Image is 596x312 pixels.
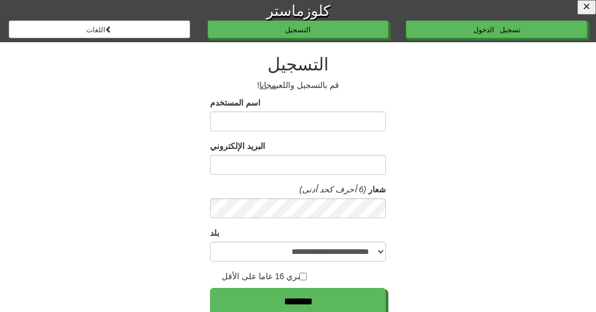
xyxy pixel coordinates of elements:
[210,97,260,108] label: اسم المستخدم
[9,21,190,38] a: اللغات
[222,272,307,281] font: عمري 16 عاما على الأقل
[210,79,386,91] p: قم بالتسجيل واللعب !
[406,21,587,38] a: تسجيل الدخول
[208,21,389,38] a: التسجيل
[299,185,366,194] em: (6 أحرف كحد أدنى)
[299,273,307,280] input: عمري 16 عاما على الأقل
[210,140,265,152] label: البريد الإلكتروني
[368,184,386,195] label: شعار
[86,25,105,33] font: اللغات
[259,80,276,90] u: مجانا
[210,227,219,239] label: بلد
[210,54,386,73] h2: التسجيل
